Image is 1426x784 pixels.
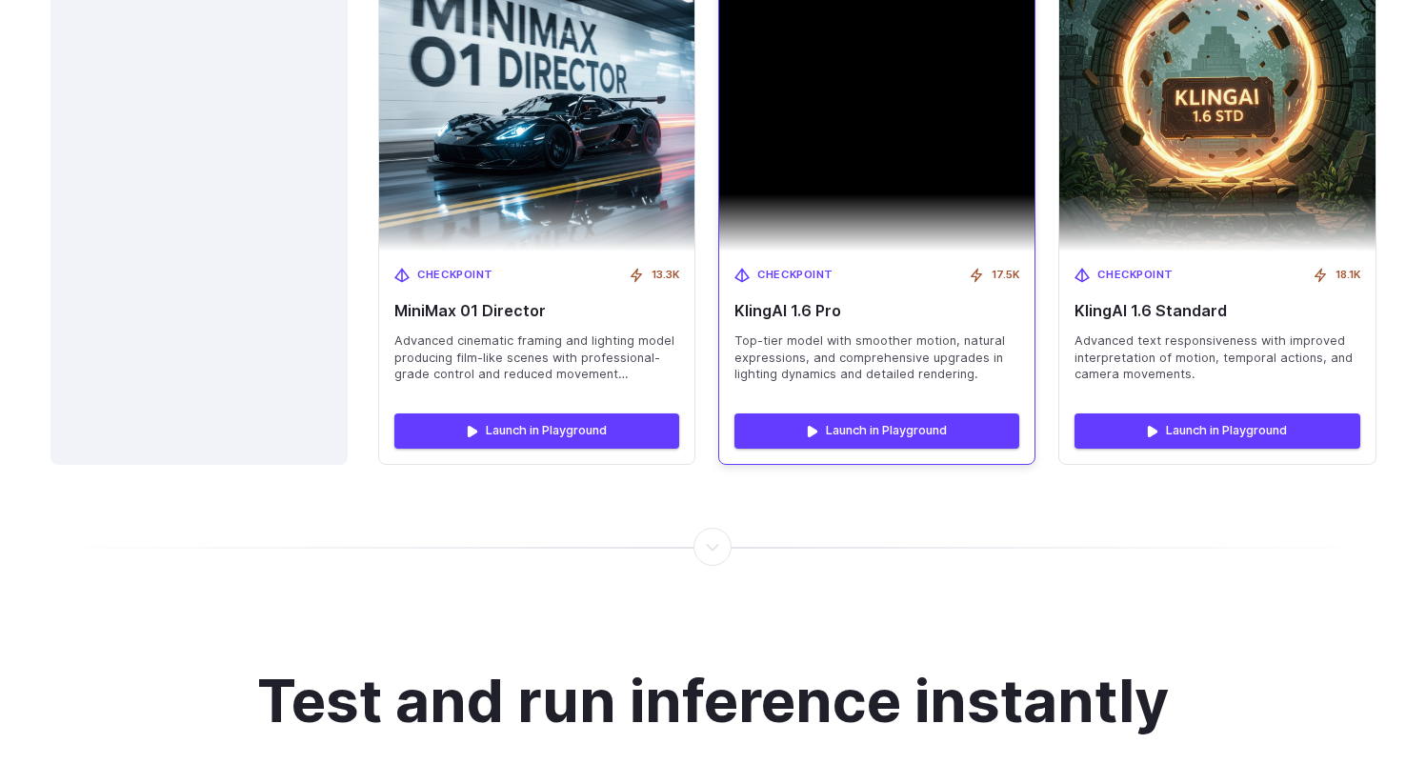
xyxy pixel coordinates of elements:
span: KlingAI 1.6 Pro [734,302,1019,320]
span: 18.1K [1336,267,1360,284]
span: 13.3K [652,267,679,284]
span: Checkpoint [757,267,834,284]
span: Checkpoint [1097,267,1174,284]
h2: Test and run inference instantly [257,669,1169,734]
span: KlingAI 1.6 Standard [1075,302,1359,320]
a: Launch in Playground [1075,413,1359,448]
span: MiniMax 01 Director [394,302,679,320]
span: Top-tier model with smoother motion, natural expressions, and comprehensive upgrades in lighting ... [734,332,1019,384]
span: Advanced cinematic framing and lighting model producing film-like scenes with professional-grade ... [394,332,679,384]
span: Advanced text responsiveness with improved interpretation of motion, temporal actions, and camera... [1075,332,1359,384]
span: 17.5K [992,267,1019,284]
span: Checkpoint [417,267,493,284]
a: Launch in Playground [734,413,1019,448]
a: Launch in Playground [394,413,679,448]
